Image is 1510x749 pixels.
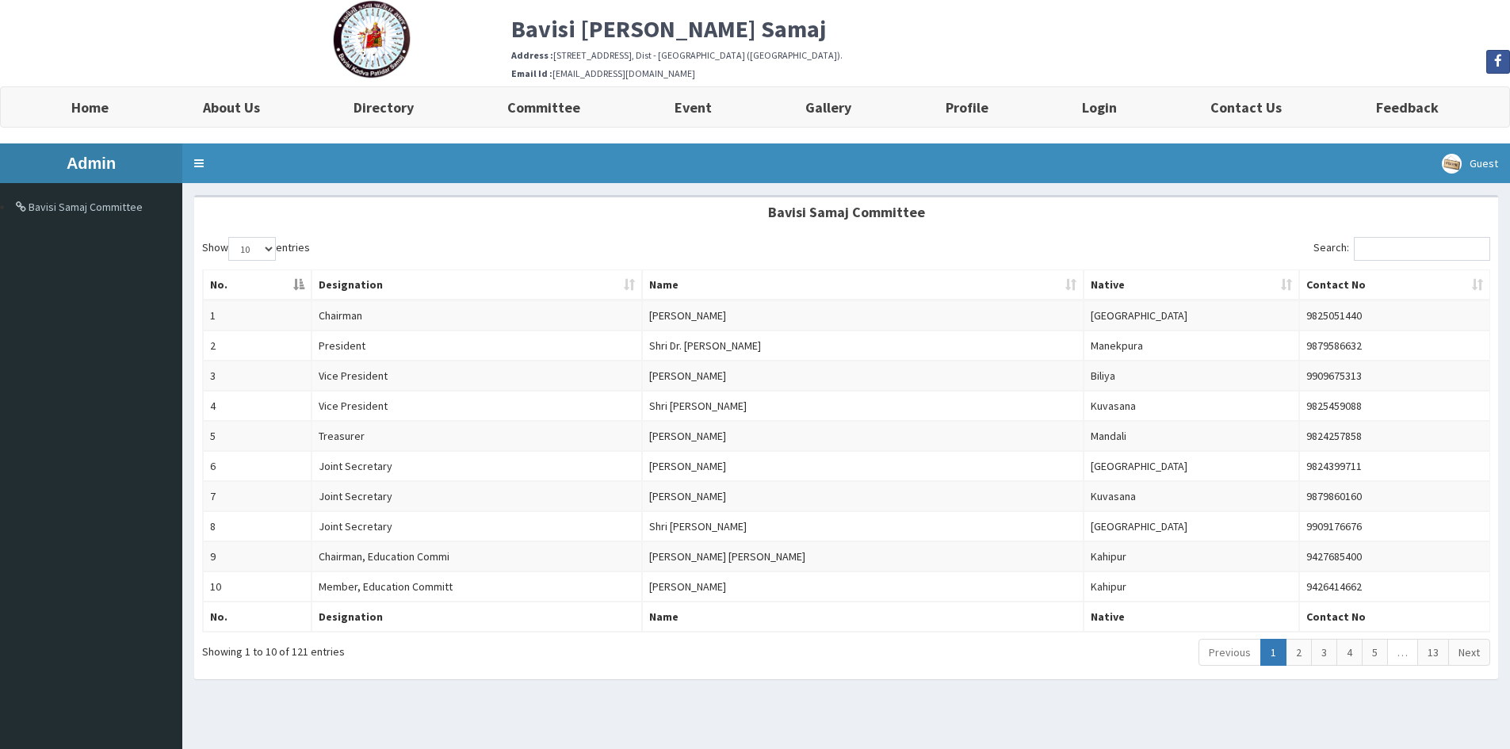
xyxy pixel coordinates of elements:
th: Name: activate to sort column ascending [642,270,1083,300]
td: Shri [PERSON_NAME] [642,511,1083,541]
h6: [STREET_ADDRESS], Dist - [GEOGRAPHIC_DATA] ([GEOGRAPHIC_DATA]). [511,50,1510,60]
th: No. [203,602,312,632]
td: 6 [203,451,312,481]
a: Profile [898,87,1034,127]
td: Chairman [312,300,642,331]
a: Feedback [1329,87,1485,127]
td: [PERSON_NAME] [642,481,1083,511]
b: Event [675,98,712,117]
td: [PERSON_NAME] [642,421,1083,451]
td: Mandali [1084,421,1299,451]
td: 3 [203,361,312,391]
b: Contact Us [1210,98,1282,117]
td: 10 [203,571,312,602]
td: Kuvasana [1084,481,1299,511]
td: Kahipur [1084,571,1299,602]
b: Login [1082,98,1117,117]
th: Contact No: activate to sort column ascending [1299,270,1489,300]
td: 4 [203,391,312,421]
th: Name [642,602,1083,632]
td: [GEOGRAPHIC_DATA] [1084,511,1299,541]
input: Search: [1354,237,1490,261]
td: 9 [203,541,312,571]
b: Address : [511,49,553,61]
a: … [1387,639,1418,666]
td: [PERSON_NAME] [642,300,1083,331]
b: Bavisi Samaj Committee [768,203,925,221]
td: Joint Secretary [312,511,642,541]
a: About Us [155,87,306,127]
td: 9879586632 [1299,331,1489,361]
b: Profile [946,98,988,117]
td: [PERSON_NAME] [642,451,1083,481]
td: Manekpura [1084,331,1299,361]
a: Bavisi Samaj Committee [16,200,143,214]
td: Treasurer [312,421,642,451]
b: Directory [354,98,414,117]
td: Joint Secretary [312,451,642,481]
div: Showing 1 to 10 of 121 entries [202,637,725,659]
a: Guest [1430,143,1510,183]
td: [PERSON_NAME] [642,361,1083,391]
th: No.: activate to sort column descending [203,270,312,300]
td: 5 [203,421,312,451]
th: Native [1084,602,1299,632]
a: 1 [1260,639,1286,666]
td: 9426414662 [1299,571,1489,602]
td: 9824257858 [1299,421,1489,451]
a: Event [628,87,759,127]
a: 2 [1286,639,1312,666]
a: Login [1035,87,1164,127]
td: Vice President [312,361,642,391]
td: 9879860160 [1299,481,1489,511]
td: Joint Secretary [312,481,642,511]
td: 9427685400 [1299,541,1489,571]
a: 13 [1417,639,1449,666]
td: Kahipur [1084,541,1299,571]
b: Admin [67,155,116,172]
td: Vice President [312,391,642,421]
td: [PERSON_NAME] [642,571,1083,602]
b: Home [71,98,109,117]
td: 9909675313 [1299,361,1489,391]
td: Member, Education Committ [312,571,642,602]
td: 9825459088 [1299,391,1489,421]
b: Committee [507,98,580,117]
th: Contact No [1299,602,1489,632]
a: Contact Us [1164,87,1328,127]
a: Next [1448,639,1490,666]
td: [PERSON_NAME] [PERSON_NAME] [642,541,1083,571]
td: 7 [203,481,312,511]
a: Home [25,87,155,127]
th: Designation [312,602,642,632]
td: Shri Dr. [PERSON_NAME] [642,331,1083,361]
h6: [EMAIL_ADDRESS][DOMAIN_NAME] [511,68,1510,78]
td: 8 [203,511,312,541]
td: Biliya [1084,361,1299,391]
a: Committee [461,87,627,127]
label: Search: [1313,237,1490,261]
label: Show entries [202,237,310,261]
td: President [312,331,642,361]
b: About Us [203,98,260,117]
a: Previous [1198,639,1261,666]
b: Gallery [805,98,851,117]
b: Feedback [1376,98,1439,117]
td: 2 [203,331,312,361]
td: [GEOGRAPHIC_DATA] [1084,451,1299,481]
td: 1 [203,300,312,331]
b: Email Id : [511,67,552,79]
a: 3 [1311,639,1337,666]
span: Bavisi Samaj Committee [29,200,143,214]
td: [GEOGRAPHIC_DATA] [1084,300,1299,331]
td: Chairman, Education Commi [312,541,642,571]
td: Shri [PERSON_NAME] [642,391,1083,421]
td: 9824399711 [1299,451,1489,481]
img: User Image [1442,154,1462,174]
span: Guest [1470,156,1498,170]
th: Designation: activate to sort column ascending [312,270,642,300]
a: 5 [1362,639,1388,666]
a: Directory [307,87,461,127]
b: Bavisi [PERSON_NAME] Samaj [511,13,826,44]
td: 9825051440 [1299,300,1489,331]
